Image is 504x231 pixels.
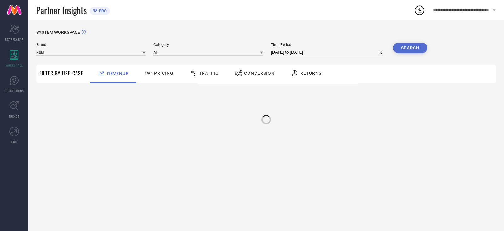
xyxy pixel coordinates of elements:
span: FWD [11,139,17,144]
span: PRO [97,9,107,13]
span: SUGGESTIONS [5,88,24,93]
span: Conversion [244,71,275,76]
input: Select time period [271,49,385,56]
span: SCORECARDS [5,37,24,42]
span: Brand [36,43,146,47]
span: Traffic [199,71,219,76]
span: Category [153,43,263,47]
div: Open download list [414,4,425,16]
span: SYSTEM WORKSPACE [36,30,80,35]
span: WORKSPACE [6,63,23,68]
span: TRENDS [9,114,20,119]
span: Filter By Use-Case [39,69,83,77]
button: Search [393,43,427,53]
span: Time Period [271,43,385,47]
span: Revenue [107,71,129,76]
span: Pricing [154,71,174,76]
span: Returns [300,71,322,76]
span: Partner Insights [36,4,87,17]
